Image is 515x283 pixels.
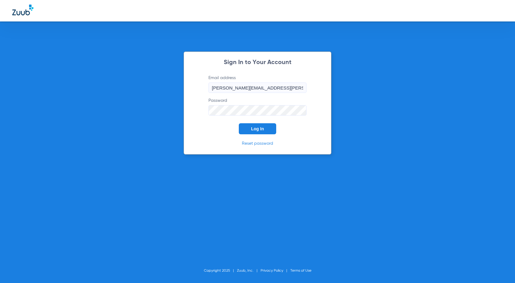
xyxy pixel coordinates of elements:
[251,126,264,131] span: Log In
[199,59,316,66] h2: Sign In to Your Account
[239,123,276,134] button: Log In
[242,141,273,146] a: Reset password
[208,82,307,93] input: Email address
[208,98,307,116] label: Password
[12,5,33,15] img: Zuub Logo
[208,75,307,93] label: Email address
[208,105,307,116] input: Password
[261,269,283,273] a: Privacy Policy
[484,254,515,283] iframe: Chat Widget
[204,268,237,274] li: Copyright 2025
[237,268,261,274] li: Zuub, Inc.
[290,269,311,273] a: Terms of Use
